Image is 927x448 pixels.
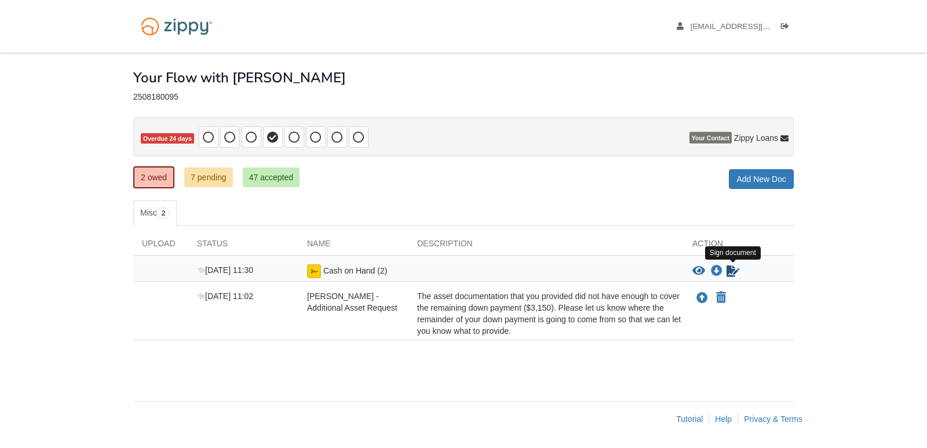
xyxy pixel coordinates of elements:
[133,70,346,85] h1: Your Flow with [PERSON_NAME]
[684,238,794,255] div: Action
[715,414,732,424] a: Help
[197,265,253,275] span: [DATE] 11:30
[729,169,794,189] a: Add New Doc
[188,238,298,255] div: Status
[744,414,802,424] a: Privacy & Terms
[715,291,727,305] button: Declare Edward Olivares Lopez - Additional Asset Request not applicable
[689,132,732,144] span: Your Contact
[197,292,253,301] span: [DATE] 11:02
[408,290,684,337] div: The asset documentation that you provided did not have enough to cover the remaining down payment...
[133,201,177,226] a: Misc
[711,267,722,276] a: Download Cash on Hand (2)
[692,265,705,277] button: View Cash on Hand (2)
[725,264,740,278] a: Sign Form
[184,167,233,187] a: 7 pending
[734,132,778,144] span: Zippy Loans
[243,167,300,187] a: 47 accepted
[691,22,823,31] span: adominguez6804@gmail.com
[133,92,794,102] div: 2508180095
[298,238,408,255] div: Name
[133,238,188,255] div: Upload
[781,22,794,34] a: Log out
[676,414,703,424] a: Tutorial
[157,207,170,219] span: 2
[677,22,823,34] a: edit profile
[141,133,194,144] span: Overdue 24 days
[705,246,761,260] div: Sign document
[307,264,321,278] img: Ready for you to esign
[408,238,684,255] div: Description
[695,290,709,305] button: Upload Edward Olivares Lopez - Additional Asset Request
[323,266,388,275] span: Cash on Hand (2)
[133,166,174,188] a: 2 owed
[133,12,220,41] img: Logo
[307,292,397,312] span: [PERSON_NAME] - Additional Asset Request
